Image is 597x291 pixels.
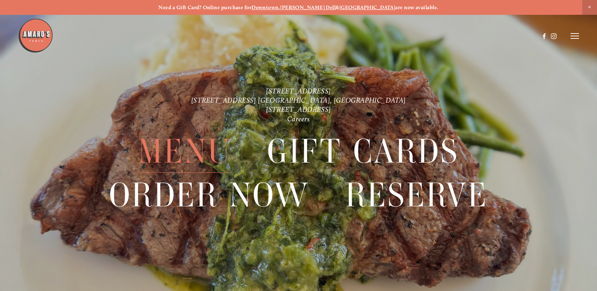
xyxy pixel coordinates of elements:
[158,4,252,11] strong: Need a Gift Card? Online purchase for
[287,114,310,123] a: Careers
[266,105,331,114] a: [STREET_ADDRESS]
[109,173,309,216] a: Order Now
[266,86,331,95] a: [STREET_ADDRESS]
[191,96,406,104] a: [STREET_ADDRESS] [GEOGRAPHIC_DATA], [GEOGRAPHIC_DATA]
[339,4,396,11] a: [GEOGRAPHIC_DATA]
[267,130,459,172] a: Gift Cards
[252,4,279,11] a: Downtown
[279,4,280,11] strong: ,
[395,4,438,11] strong: are now available.
[336,4,339,11] strong: &
[18,18,53,53] img: Amaro's Table
[138,130,231,172] a: Menu
[280,4,336,11] a: [PERSON_NAME] Dell
[345,173,488,216] a: Reserve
